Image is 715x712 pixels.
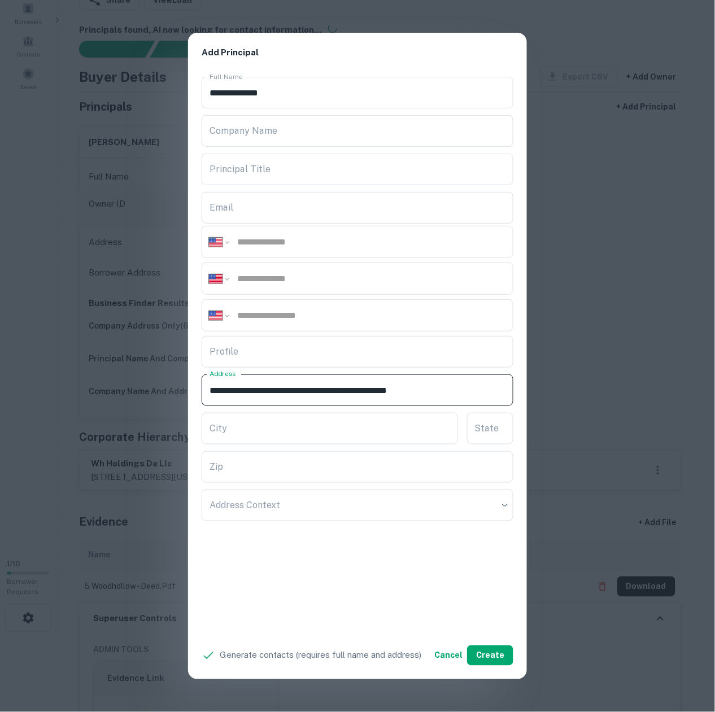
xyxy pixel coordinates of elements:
button: Cancel [430,645,467,666]
h2: Add Principal [188,33,527,73]
iframe: Chat Widget [659,622,715,676]
label: Address [210,369,236,379]
label: Full Name [210,72,243,81]
div: ​ [202,490,513,521]
button: Create [467,645,513,666]
p: Generate contacts (requires full name and address) [220,649,421,662]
